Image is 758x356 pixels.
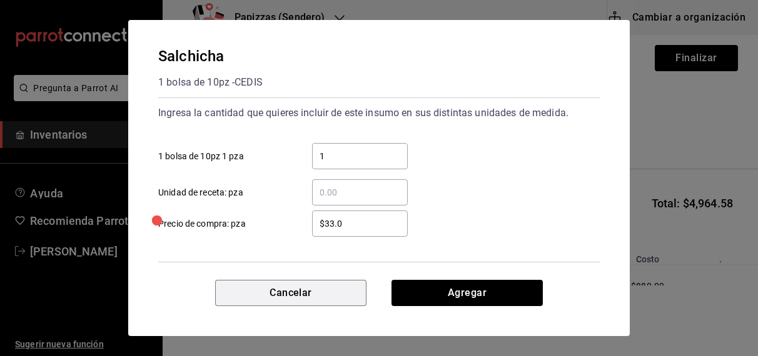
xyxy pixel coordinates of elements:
[158,45,263,67] div: Salchicha
[158,150,244,163] span: 1 bolsa de 10pz 1 pza
[215,280,366,306] button: Cancelar
[312,185,408,200] input: Unidad de receta: pza
[158,217,246,230] span: Precio de compra: pza
[158,72,263,92] div: 1 bolsa de 10pz - CEDIS
[158,186,243,199] span: Unidad de receta: pza
[312,149,408,164] input: 1 bolsa de 10pz 1 pza
[312,216,408,231] input: Precio de compra: pza
[392,280,543,306] button: Agregar
[313,277,408,294] span: 1.00 pza
[158,103,600,123] div: Ingresa la cantidad que quieres incluir de este insumo en sus distintas unidades de medida.
[158,277,187,294] div: Total:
